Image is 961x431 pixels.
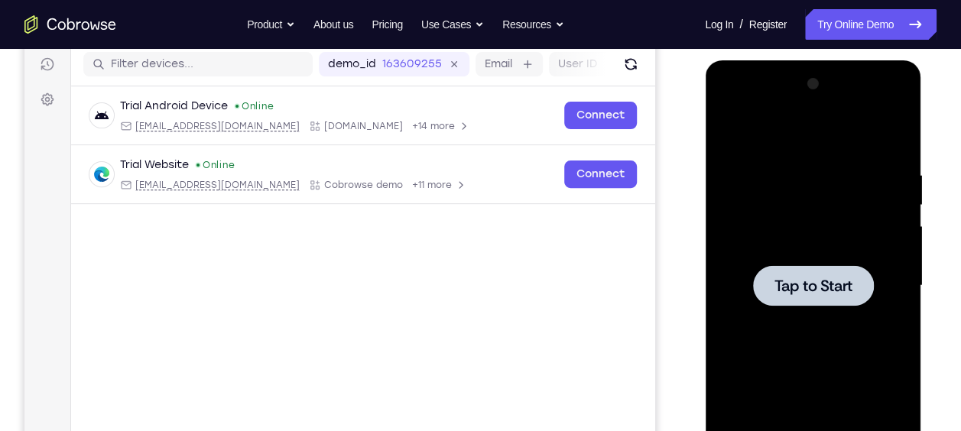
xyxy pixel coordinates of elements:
button: Refresh [594,46,618,70]
a: Connect [540,96,612,123]
label: User ID [534,50,573,66]
div: Open device details [47,80,631,139]
a: Register [749,9,787,40]
div: Online [209,94,249,106]
input: Filter devices... [86,50,279,66]
span: Cobrowse demo [300,173,378,185]
span: +11 more [388,173,427,185]
button: Resources [502,9,564,40]
div: New devices found. [172,157,175,160]
span: web@example.com [111,173,275,185]
a: Pricing [372,9,402,40]
div: App [284,114,378,126]
div: Trial Website [96,151,164,167]
a: Go to the home page [24,15,116,34]
span: / [739,15,742,34]
span: android@example.com [111,114,275,126]
div: Email [96,173,275,185]
a: About us [313,9,353,40]
a: Try Online Demo [805,9,937,40]
a: Log In [705,9,733,40]
span: +14 more [388,114,430,126]
button: Product [247,9,295,40]
button: Tap to Start [47,205,168,245]
h1: Connect [59,9,142,34]
div: Online [170,153,210,165]
div: App [284,173,378,185]
label: Email [460,50,488,66]
span: Cobrowse.io [300,114,378,126]
button: Use Cases [421,9,484,40]
div: Email [96,114,275,126]
a: Connect [540,154,612,182]
div: Open device details [47,139,631,198]
div: Trial Android Device [96,92,203,108]
span: Tap to Start [69,218,147,233]
label: demo_id [304,50,352,66]
div: New devices found. [211,99,214,102]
